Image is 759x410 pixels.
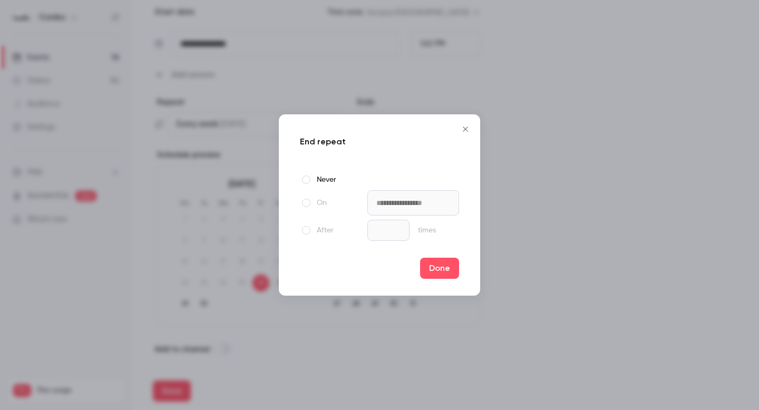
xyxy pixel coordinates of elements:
[300,135,459,148] p: End repeat
[418,225,436,236] span: times
[300,197,363,209] label: On
[300,173,363,186] label: Never
[300,224,363,237] label: After
[420,258,459,279] button: Done
[455,119,476,140] button: Close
